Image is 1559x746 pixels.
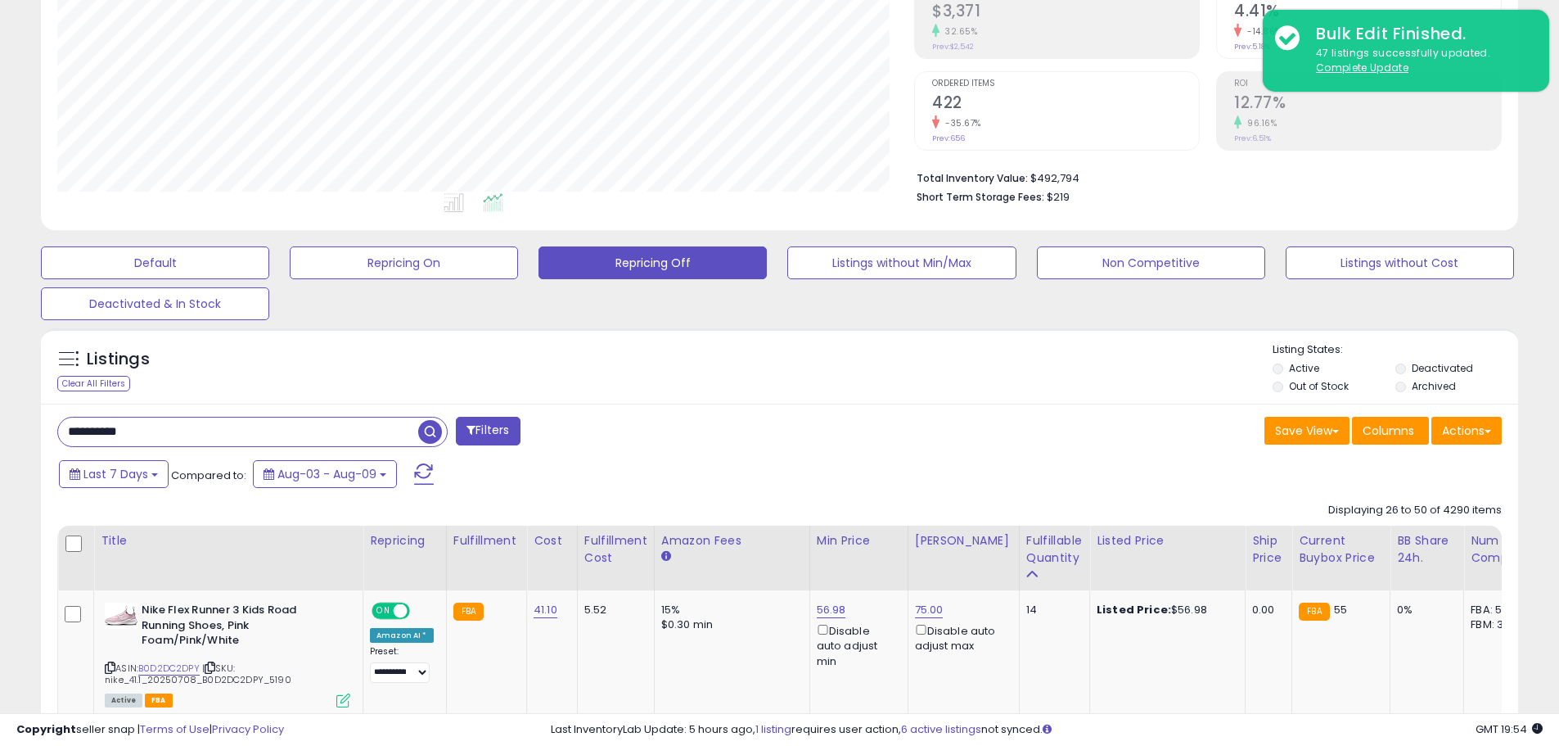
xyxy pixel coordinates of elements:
[57,376,130,391] div: Clear All Filters
[932,2,1199,24] h2: $3,371
[1241,25,1282,38] small: -14.86%
[105,694,142,708] span: All listings currently available for purchase on Amazon
[1097,602,1171,617] b: Listed Price:
[817,532,901,549] div: Min Price
[41,246,269,279] button: Default
[1252,603,1279,617] div: 0.00
[939,117,981,129] small: -35.67%
[408,604,434,618] span: OFF
[915,602,944,618] a: 75.00
[1352,417,1429,445] button: Columns
[253,460,397,488] button: Aug-03 - Aug-09
[1471,603,1525,617] div: FBA: 5
[1252,532,1285,567] div: Ship Price
[140,721,210,737] a: Terms of Use
[105,662,291,686] span: | SKU: nike_41.1_20250708_B0D2DC2DPY_5190
[1476,721,1543,737] span: 2025-08-17 19:54 GMT
[534,602,557,618] a: 41.10
[370,628,434,643] div: Amazon AI *
[1328,503,1502,518] div: Displaying 26 to 50 of 4290 items
[538,246,767,279] button: Repricing Off
[817,622,895,669] div: Disable auto adjust min
[1241,117,1277,129] small: 96.16%
[917,171,1028,185] b: Total Inventory Value:
[1363,423,1414,439] span: Columns
[1471,532,1530,567] div: Num of Comp.
[277,466,376,482] span: Aug-03 - Aug-09
[1264,417,1349,445] button: Save View
[1026,603,1077,617] div: 14
[87,348,150,371] h5: Listings
[1412,361,1473,375] label: Deactivated
[1026,532,1083,567] div: Fulfillable Quantity
[370,646,434,683] div: Preset:
[1097,532,1238,549] div: Listed Price
[1047,189,1070,205] span: $219
[1397,603,1451,617] div: 0%
[142,603,340,653] b: Nike Flex Runner 3 Kids Road Running Shoes, Pink Foam/Pink/White
[16,722,284,738] div: seller snap | |
[584,532,647,567] div: Fulfillment Cost
[1397,532,1457,567] div: BB Share 24h.
[1304,22,1537,46] div: Bulk Edit Finished.
[932,42,974,52] small: Prev: $2,542
[1273,342,1518,358] p: Listing States:
[1316,61,1408,75] u: Complete Update
[1334,602,1347,617] span: 55
[373,604,394,618] span: ON
[661,603,797,617] div: 15%
[817,602,846,618] a: 56.98
[915,622,1007,653] div: Disable auto adjust max
[1234,2,1501,24] h2: 4.41%
[1304,46,1537,76] div: 47 listings successfully updated.
[932,79,1199,88] span: Ordered Items
[932,93,1199,115] h2: 422
[755,721,791,737] a: 1 listing
[787,246,1016,279] button: Listings without Min/Max
[105,603,137,629] img: 31Hv1ZeUdfL._SL40_.jpg
[932,133,965,143] small: Prev: 656
[138,662,200,676] a: B0D2DC2DPY
[1037,246,1265,279] button: Non Competitive
[16,721,76,737] strong: Copyright
[1299,603,1329,621] small: FBA
[584,603,642,617] div: 5.52
[551,722,1543,738] div: Last InventoryLab Update: 5 hours ago, requires user action, not synced.
[101,532,356,549] div: Title
[59,460,169,488] button: Last 7 Days
[901,721,981,737] a: 6 active listings
[1234,79,1501,88] span: ROI
[1234,93,1501,115] h2: 12.77%
[661,549,671,564] small: Amazon Fees.
[105,603,350,706] div: ASIN:
[661,617,797,632] div: $0.30 min
[41,287,269,320] button: Deactivated & In Stock
[1234,42,1270,52] small: Prev: 5.18%
[1286,246,1514,279] button: Listings without Cost
[1299,532,1383,567] div: Current Buybox Price
[456,417,520,445] button: Filters
[83,466,148,482] span: Last 7 Days
[171,468,246,483] span: Compared to:
[1097,603,1232,617] div: $56.98
[370,532,439,549] div: Repricing
[661,532,803,549] div: Amazon Fees
[145,694,173,708] span: FBA
[1412,379,1456,393] label: Archived
[1471,617,1525,632] div: FBM: 3
[917,190,1044,204] b: Short Term Storage Fees:
[1289,361,1319,375] label: Active
[939,25,977,38] small: 32.65%
[917,167,1489,187] li: $492,794
[453,532,520,549] div: Fulfillment
[290,246,518,279] button: Repricing On
[1289,379,1349,393] label: Out of Stock
[1431,417,1502,445] button: Actions
[453,603,484,621] small: FBA
[1234,133,1271,143] small: Prev: 6.51%
[915,532,1012,549] div: [PERSON_NAME]
[534,532,570,549] div: Cost
[212,721,284,737] a: Privacy Policy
